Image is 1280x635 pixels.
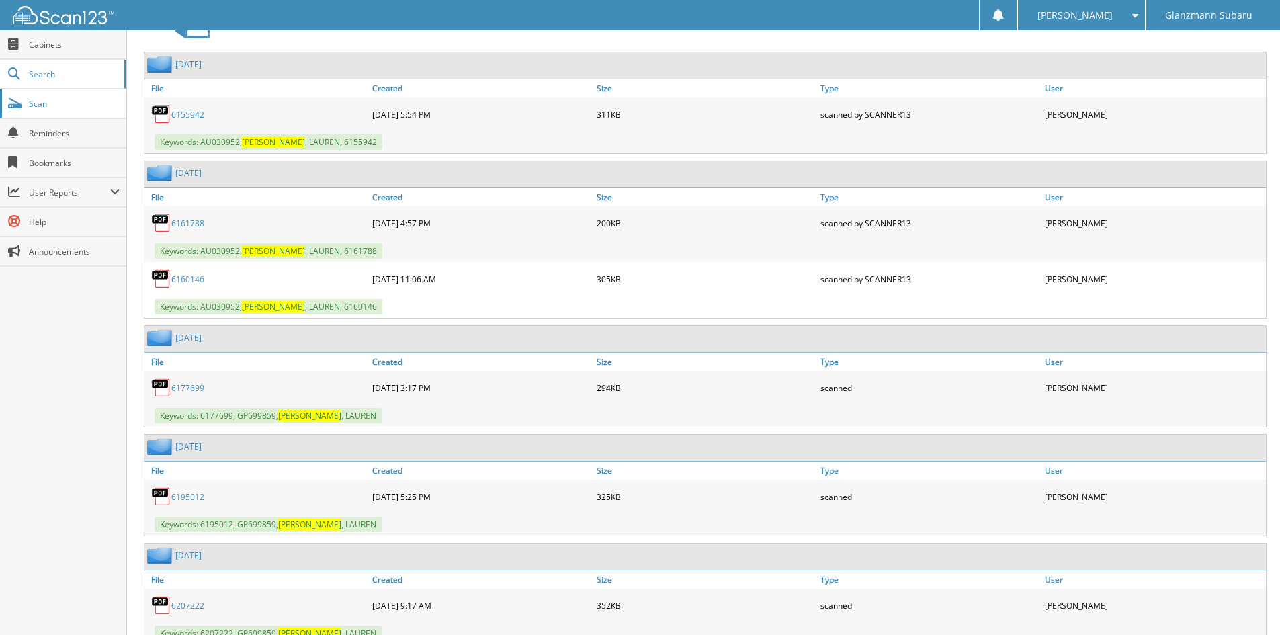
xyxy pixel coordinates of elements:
img: PDF.png [151,486,171,507]
a: Type [817,79,1041,97]
span: [PERSON_NAME] [1037,11,1113,19]
a: User [1041,79,1266,97]
div: [PERSON_NAME] [1041,265,1266,292]
a: File [144,462,369,480]
div: [DATE] 5:54 PM [369,101,593,128]
div: [DATE] 4:57 PM [369,210,593,237]
span: Glanzmann Subaru [1165,11,1252,19]
img: PDF.png [151,104,171,124]
a: User [1041,188,1266,206]
div: [PERSON_NAME] [1041,592,1266,619]
a: 6160146 [171,273,204,285]
img: folder2.png [147,56,175,73]
span: Announcements [29,246,120,257]
span: Keywords: 6177699, GP699859, , LAUREN [155,408,382,423]
img: folder2.png [147,329,175,346]
div: scanned by SCANNER13 [817,210,1041,237]
a: File [144,353,369,371]
img: folder2.png [147,438,175,455]
a: Size [593,570,818,589]
img: PDF.png [151,269,171,289]
a: Created [369,462,593,480]
a: Type [817,462,1041,480]
a: [DATE] [175,167,202,179]
span: Keywords: AU030952, , LAUREN, 6161788 [155,243,382,259]
span: [PERSON_NAME] [278,519,341,530]
img: folder2.png [147,165,175,181]
a: Size [593,188,818,206]
img: PDF.png [151,378,171,398]
span: Keywords: AU030952, , LAUREN, 6160146 [155,299,382,314]
a: User [1041,570,1266,589]
div: scanned by SCANNER13 [817,265,1041,292]
a: [DATE] [175,332,202,343]
span: Search [29,69,118,80]
a: Type [817,570,1041,589]
a: [DATE] [175,441,202,452]
span: Keywords: AU030952, , LAUREN, 6155942 [155,134,382,150]
span: [PERSON_NAME] [242,245,305,257]
a: Type [817,188,1041,206]
div: [PERSON_NAME] [1041,483,1266,510]
a: 6195012 [171,491,204,503]
span: [PERSON_NAME] [242,136,305,148]
div: scanned by SCANNER13 [817,101,1041,128]
div: scanned [817,592,1041,619]
div: 294KB [593,374,818,401]
a: Created [369,79,593,97]
a: Created [369,188,593,206]
a: Created [369,353,593,371]
a: [DATE] [175,58,202,70]
span: Scan [29,98,120,110]
div: [DATE] 5:25 PM [369,483,593,510]
a: Type [817,353,1041,371]
span: [PERSON_NAME] [242,301,305,312]
span: Help [29,216,120,228]
a: 6177699 [171,382,204,394]
span: Bookmarks [29,157,120,169]
div: [DATE] 9:17 AM [369,592,593,619]
img: scan123-logo-white.svg [13,6,114,24]
span: Cabinets [29,39,120,50]
a: Size [593,79,818,97]
a: Created [369,570,593,589]
img: PDF.png [151,213,171,233]
a: 6155942 [171,109,204,120]
a: [DATE] [175,550,202,561]
div: [DATE] 3:17 PM [369,374,593,401]
a: User [1041,462,1266,480]
div: 352KB [593,592,818,619]
img: PDF.png [151,595,171,616]
span: [PERSON_NAME] [278,410,341,421]
div: [DATE] 11:06 AM [369,265,593,292]
a: Size [593,353,818,371]
a: File [144,188,369,206]
a: File [144,570,369,589]
a: File [144,79,369,97]
div: 200KB [593,210,818,237]
div: 325KB [593,483,818,510]
div: scanned [817,374,1041,401]
a: 6207222 [171,600,204,611]
span: Reminders [29,128,120,139]
div: [PERSON_NAME] [1041,101,1266,128]
a: 6161788 [171,218,204,229]
div: [PERSON_NAME] [1041,210,1266,237]
img: folder2.png [147,547,175,564]
div: [PERSON_NAME] [1041,374,1266,401]
div: 305KB [593,265,818,292]
div: scanned [817,483,1041,510]
span: User Reports [29,187,110,198]
a: User [1041,353,1266,371]
span: Keywords: 6195012, GP699859, , LAUREN [155,517,382,532]
div: 311KB [593,101,818,128]
iframe: Chat Widget [1213,570,1280,635]
a: Size [593,462,818,480]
